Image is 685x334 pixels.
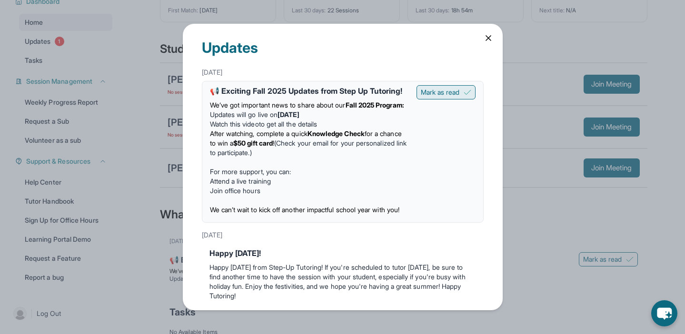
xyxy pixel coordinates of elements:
strong: $50 gift card [233,139,273,147]
a: Attend a live training [210,177,271,185]
button: chat-button [651,300,677,326]
div: 📢 Exciting Fall 2025 Updates from Step Up Tutoring! [210,85,409,97]
div: Updates [202,24,484,64]
p: For more support, you can: [210,167,409,177]
div: Happy [DATE]! [209,247,476,259]
a: Watch this video [210,120,259,128]
strong: Fall 2025 Program: [346,101,404,109]
p: Happy [DATE] from Step-Up Tutoring! If you're scheduled to tutor [DATE], be sure to find another ... [209,263,476,301]
strong: Knowledge Check [308,129,365,138]
span: We can’t wait to kick off another impactful school year with you! [210,206,400,214]
li: Updates will go live on [210,110,409,119]
strong: [DATE] [278,110,299,118]
span: Mark as read [421,88,460,97]
li: (Check your email for your personalized link to participate.) [210,129,409,157]
span: After watching, complete a quick [210,129,308,138]
span: ! [273,139,274,147]
div: [DATE] [202,64,484,81]
img: Mark as read [464,88,471,96]
span: We’ve got important news to share about our [210,101,346,109]
div: [DATE] [202,226,484,244]
li: to get all the details [210,119,409,129]
button: Mark as read [417,85,476,99]
a: Join office hours [210,187,260,195]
